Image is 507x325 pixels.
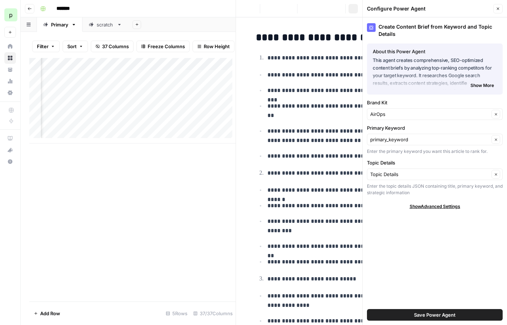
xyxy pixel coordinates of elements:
div: What's new? [5,145,16,155]
span: Save Power Agent [414,311,456,318]
button: 37 Columns [91,41,134,52]
span: Sort [67,43,77,50]
span: Filter [37,43,48,50]
a: Home [4,41,16,52]
div: 37/37 Columns [190,308,236,319]
button: Add Row [29,308,64,319]
a: Usage [4,75,16,87]
label: Topic Details [367,159,503,166]
span: Show More [470,82,494,89]
span: p [9,11,13,19]
div: Enter the primary keyword you want this article to rank for. [367,148,503,155]
span: Add Row [40,310,60,317]
a: Settings [4,87,16,99]
button: Filter [32,41,60,52]
span: Freeze Columns [148,43,185,50]
label: Brand Kit [367,99,503,106]
span: Row Height [204,43,230,50]
button: Sort [63,41,88,52]
div: Enter the topic details JSON containing title, primary keyword, and strategic information [367,183,503,196]
button: Show More [468,81,497,90]
a: Browse [4,52,16,64]
input: Topic Details [370,171,489,178]
p: This agent creates comprehensive, SEO-optimized content briefs by analyzing top-ranking competito... [373,57,497,87]
div: About this Power Agent [373,48,497,55]
a: Your Data [4,64,16,75]
button: Row Height [193,41,235,52]
div: scratch [97,21,114,28]
input: primary_keyword [370,136,489,143]
button: Workspace: paulcorp [4,6,16,24]
button: What's new? [4,144,16,156]
a: Primary [37,17,83,32]
button: Save Power Agent [367,309,503,321]
div: Create Content Brief from Keyword and Topic Details [367,23,503,38]
div: Primary [51,21,68,28]
a: AirOps Academy [4,133,16,144]
span: 37 Columns [102,43,129,50]
label: Primary Keyword [367,124,503,132]
span: Show Advanced Settings [410,203,460,210]
a: scratch [83,17,128,32]
button: Help + Support [4,156,16,167]
button: Freeze Columns [136,41,190,52]
input: AirOps [370,111,489,118]
div: 5 Rows [163,308,190,319]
